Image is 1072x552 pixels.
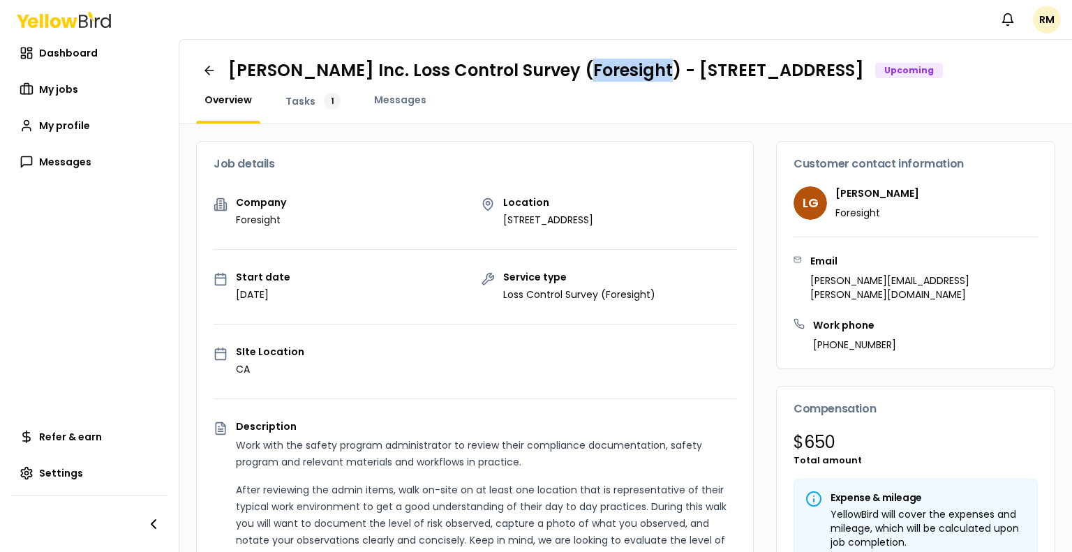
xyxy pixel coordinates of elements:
[236,213,286,227] p: Foresight
[39,466,83,480] span: Settings
[236,347,304,357] p: SIte Location
[11,148,167,176] a: Messages
[277,93,349,110] a: Tasks1
[794,186,827,220] span: LG
[503,272,655,282] p: Service type
[11,75,167,103] a: My jobs
[810,274,1038,301] p: [PERSON_NAME][EMAIL_ADDRESS][PERSON_NAME][DOMAIN_NAME]
[503,197,593,207] p: Location
[236,362,304,376] p: CA
[228,59,864,82] h1: [PERSON_NAME] Inc. Loss Control Survey (Foresight) - [STREET_ADDRESS]
[39,82,78,96] span: My jobs
[813,338,896,352] p: [PHONE_NUMBER]
[794,454,1038,468] p: Total amount
[1033,6,1061,33] span: RM
[794,158,1038,170] h3: Customer contact information
[236,272,290,282] p: Start date
[204,93,252,107] span: Overview
[39,46,98,60] span: Dashboard
[794,431,1038,454] p: $ 650
[11,39,167,67] a: Dashboard
[39,430,102,444] span: Refer & earn
[196,93,260,107] a: Overview
[503,288,655,301] p: Loss Control Survey (Foresight)
[805,507,1026,549] div: YellowBird will cover the expenses and mileage, which will be calculated upon job completion.
[503,213,593,227] p: [STREET_ADDRESS]
[374,93,426,107] span: Messages
[11,112,167,140] a: My profile
[366,93,435,107] a: Messages
[875,63,943,78] div: Upcoming
[813,318,896,332] h3: Work phone
[11,423,167,451] a: Refer & earn
[214,158,736,170] h3: Job details
[835,186,919,200] h4: [PERSON_NAME]
[11,459,167,487] a: Settings
[285,94,315,108] span: Tasks
[39,119,90,133] span: My profile
[236,288,290,301] p: [DATE]
[810,254,1038,268] h3: Email
[805,491,1026,505] h5: Expense & mileage
[39,155,91,169] span: Messages
[236,422,736,431] p: Description
[236,197,286,207] p: Company
[236,437,736,470] p: Work with the safety program administrator to review their compliance documentation, safety progr...
[835,206,919,220] p: Foresight
[794,403,1038,415] h3: Compensation
[324,93,341,110] div: 1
